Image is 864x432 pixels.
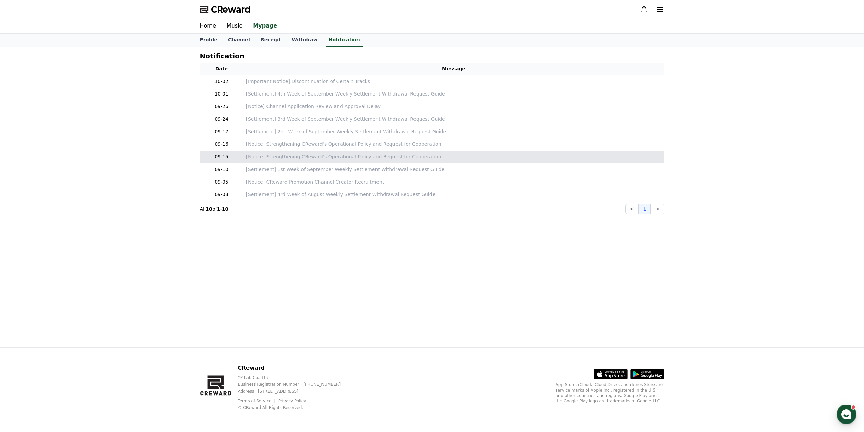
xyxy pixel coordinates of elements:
p: YP Lab Co., Ltd. [238,375,351,380]
a: Mypage [252,19,278,33]
p: 09-15 [203,153,241,160]
a: CReward [200,4,251,15]
th: Date [200,63,243,75]
span: CReward [211,4,251,15]
p: Business Registration Number : [PHONE_NUMBER] [238,382,351,387]
a: [Notice] Channel Application Review and Approval Delay [246,103,662,110]
p: © CReward All Rights Reserved. [238,405,351,410]
a: [Notice] CReward Promotion Channel Creator Recruitment [246,178,662,186]
p: App Store, iCloud, iCloud Drive, and iTunes Store are service marks of Apple Inc., registered in ... [556,382,664,404]
a: Terms of Service [238,399,276,403]
a: Music [221,19,248,33]
th: Message [243,63,664,75]
a: Messages [45,215,88,232]
button: > [651,204,664,214]
a: Channel [223,34,255,47]
a: [Settlement] 4rd Week of August Weekly Settlement Withdrawal Request Guide [246,191,662,198]
a: [Notice] Strengthening CReward’s Operational Policy and Request for Cooperation [246,153,662,160]
a: Home [195,19,221,33]
span: Settings [100,226,117,231]
a: Withdraw [286,34,323,47]
p: 09-26 [203,103,241,110]
a: [Settlement] 1st Week of September Weekly Settlement Withdrawal Request Guide [246,166,662,173]
p: 09-17 [203,128,241,135]
p: 10-02 [203,78,241,85]
span: Messages [56,226,76,231]
a: [Important Notice] Discontinuation of Certain Tracks [246,78,662,85]
a: [Settlement] 3rd Week of September Weekly Settlement Withdrawal Request Guide [246,116,662,123]
a: [Notice] Strengthening CReward’s Operational Policy and Request for Cooperation [246,141,662,148]
strong: 10 [222,206,228,212]
a: [Settlement] 2nd Week of September Weekly Settlement Withdrawal Request Guide [246,128,662,135]
button: < [625,204,639,214]
p: CReward [238,364,351,372]
a: Privacy Policy [278,399,306,403]
p: Address : [STREET_ADDRESS] [238,388,351,394]
p: 09-10 [203,166,241,173]
p: 10-01 [203,90,241,98]
p: 09-05 [203,178,241,186]
h4: Notification [200,52,244,60]
a: Settings [88,215,130,232]
strong: 1 [217,206,220,212]
strong: 10 [206,206,212,212]
p: 09-24 [203,116,241,123]
a: Notification [326,34,363,47]
p: All of - [200,206,229,212]
p: 09-16 [203,141,241,148]
a: Profile [195,34,223,47]
a: Receipt [255,34,287,47]
p: 09-03 [203,191,241,198]
a: [Settlement] 4th Week of September Weekly Settlement Withdrawal Request Guide [246,90,662,98]
button: 1 [639,204,651,214]
span: Home [17,226,29,231]
a: Home [2,215,45,232]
